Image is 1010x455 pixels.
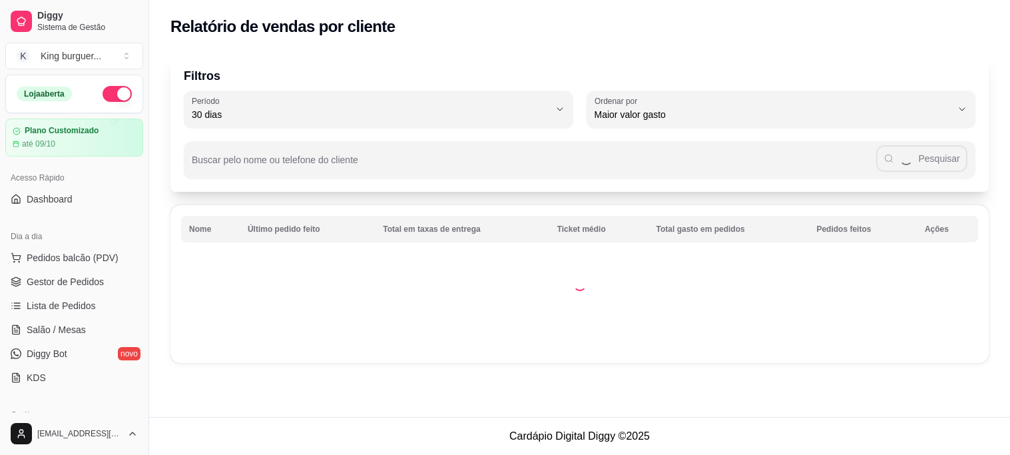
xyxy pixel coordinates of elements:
[5,404,143,426] div: Catálogo
[5,167,143,189] div: Acesso Rápido
[27,193,73,206] span: Dashboard
[22,139,55,149] article: até 09/10
[184,67,975,85] p: Filtros
[27,299,96,312] span: Lista de Pedidos
[27,323,86,336] span: Salão / Mesas
[37,428,122,439] span: [EMAIL_ADDRESS][DOMAIN_NAME]
[5,367,143,388] a: KDS
[27,371,46,384] span: KDS
[37,22,138,33] span: Sistema de Gestão
[573,278,587,291] div: Loading
[41,49,101,63] div: King burguer ...
[192,159,876,172] input: Buscar pelo nome ou telefone do cliente
[5,271,143,292] a: Gestor de Pedidos
[5,247,143,268] button: Pedidos balcão (PDV)
[587,91,976,128] button: Ordenar porMaior valor gasto
[37,10,138,22] span: Diggy
[5,189,143,210] a: Dashboard
[149,417,1010,455] footer: Cardápio Digital Diggy © 2025
[5,43,143,69] button: Select a team
[595,95,642,107] label: Ordenar por
[27,251,119,264] span: Pedidos balcão (PDV)
[5,418,143,450] button: [EMAIL_ADDRESS][DOMAIN_NAME]
[5,5,143,37] a: DiggySistema de Gestão
[25,126,99,136] article: Plano Customizado
[5,119,143,157] a: Plano Customizadoaté 09/10
[103,86,132,102] button: Alterar Status
[595,108,952,121] span: Maior valor gasto
[5,319,143,340] a: Salão / Mesas
[27,275,104,288] span: Gestor de Pedidos
[184,91,573,128] button: Período30 dias
[192,108,549,121] span: 30 dias
[5,343,143,364] a: Diggy Botnovo
[5,295,143,316] a: Lista de Pedidos
[27,347,67,360] span: Diggy Bot
[5,226,143,247] div: Dia a dia
[192,95,224,107] label: Período
[170,16,395,37] h2: Relatório de vendas por cliente
[17,49,30,63] span: K
[17,87,72,101] div: Loja aberta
